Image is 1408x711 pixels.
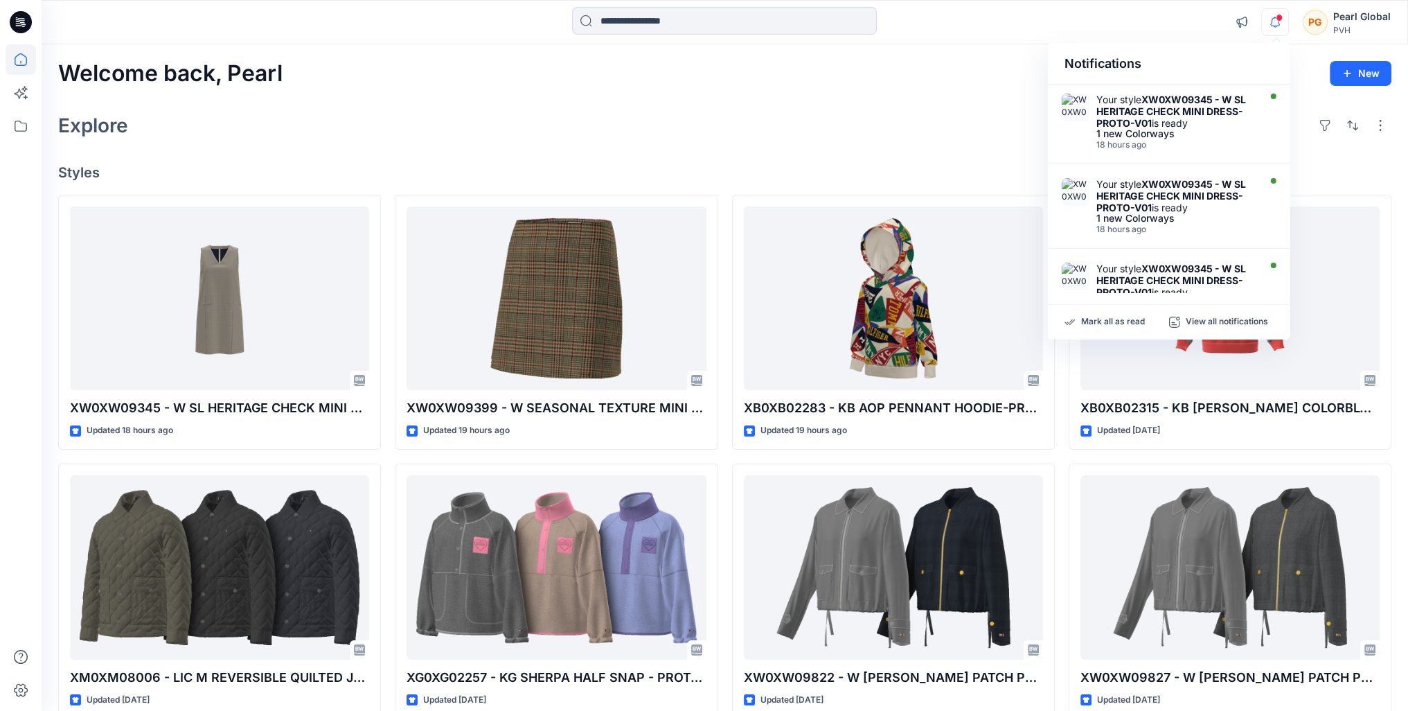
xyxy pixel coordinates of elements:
div: Notifications [1048,43,1290,85]
div: 1 new Colorways [1096,129,1256,139]
p: Updated 19 hours ago [760,423,847,438]
a: XW0XW09822 - W LYLA PATCH POCKET JACKET-STRP-PROTO V01 [744,475,1043,660]
img: XW0XW09345 - W SL HERITAGE CHECK MINI DRESS-PROTO-V01 [1062,178,1089,206]
p: View all notifications [1186,316,1268,328]
p: Updated 18 hours ago [87,423,173,438]
p: XW0XW09399 - W SEASONAL TEXTURE MINI SKIRT - PROTO - V01 [407,398,706,418]
a: XG0XG02257 - KG SHERPA HALF SNAP - PROTO - V01 [407,475,706,660]
button: New [1330,61,1391,86]
h2: Welcome back, Pearl [58,61,283,87]
div: Tuesday, September 16, 2025 06:38 [1096,140,1256,150]
a: XW0XW09827 - W LYLA PATCH POCKET JKT- PLAID-PROTO V01 [1080,475,1380,660]
strong: XW0XW09345 - W SL HERITAGE CHECK MINI DRESS-PROTO-V01 [1096,263,1246,298]
p: Updated [DATE] [1097,423,1160,438]
img: XW0XW09345 - W SL HERITAGE CHECK MINI DRESS-PROTO-V01 [1062,94,1089,121]
div: Pearl Global [1333,8,1391,25]
p: Updated [DATE] [1097,693,1160,708]
p: Updated 19 hours ago [423,423,510,438]
div: PG [1303,10,1328,35]
p: XB0XB02283 - KB AOP PENNANT HOODIE-PROTO-V01 [744,398,1043,418]
p: Updated [DATE] [87,693,150,708]
img: XW0XW09345 - W SL HERITAGE CHECK MINI DRESS-PROTO-V01 [1062,263,1089,290]
p: Mark all as read [1081,316,1145,328]
div: 1 new Colorways [1096,213,1256,223]
a: XW0XW09399 - W SEASONAL TEXTURE MINI SKIRT - PROTO - V01 [407,207,706,391]
strong: XW0XW09345 - W SL HERITAGE CHECK MINI DRESS-PROTO-V01 [1096,178,1246,213]
div: PVH [1333,25,1391,35]
a: XW0XW09345 - W SL HERITAGE CHECK MINI DRESS-PROTO-V01 [70,207,369,391]
a: XM0XM08006 - LIC M REVERSIBLE QUILTED JACKET - PROTO - V01 [70,475,369,660]
strong: XW0XW09345 - W SL HERITAGE CHECK MINI DRESS-PROTO-V01 [1096,94,1246,129]
div: Your style is ready [1096,178,1256,213]
h4: Styles [58,164,1391,181]
p: XB0XB02315 - KB [PERSON_NAME] COLORBLOCK QZ - PROTO - V01 [1080,398,1380,418]
p: XM0XM08006 - LIC M REVERSIBLE QUILTED JACKET - PROTO - V01 [70,668,369,687]
p: XW0XW09827 - W [PERSON_NAME] PATCH POCKET JKT- PLAID-PROTO V01 [1080,668,1380,687]
p: XW0XW09822 - W [PERSON_NAME] PATCH POCKET JACKET-STRP-PROTO V01 [744,668,1043,687]
p: XW0XW09345 - W SL HERITAGE CHECK MINI DRESS-PROTO-V01 [70,398,369,418]
div: Your style is ready [1096,94,1256,129]
p: XG0XG02257 - KG SHERPA HALF SNAP - PROTO - V01 [407,668,706,687]
div: Tuesday, September 16, 2025 06:32 [1096,225,1256,234]
a: XB0XB02283 - KB AOP PENNANT HOODIE-PROTO-V01 [744,207,1043,391]
h2: Explore [58,114,128,137]
div: Your style is ready [1096,263,1256,298]
p: Updated [DATE] [423,693,486,708]
p: Updated [DATE] [760,693,823,708]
